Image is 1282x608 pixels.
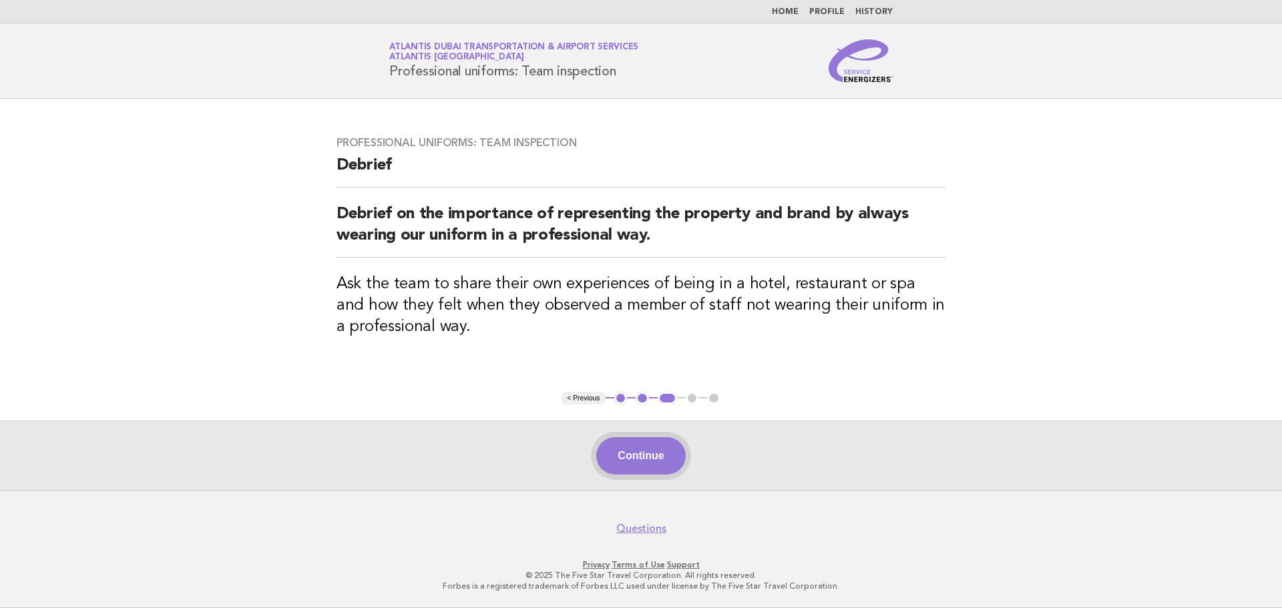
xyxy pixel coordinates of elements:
a: Profile [809,8,845,16]
h2: Debrief [337,155,945,188]
a: Support [667,560,700,569]
span: Atlantis [GEOGRAPHIC_DATA] [389,53,524,62]
h1: Professional uniforms: Team inspection [389,43,638,78]
h3: Professional uniforms: Team inspection [337,136,945,149]
h3: Ask the team to share their own experiences of being in a hotel, restaurant or spa and how they f... [337,274,945,338]
p: © 2025 The Five Star Travel Corporation. All rights reserved. [232,570,1050,581]
a: Home [772,8,799,16]
button: 3 [658,392,677,405]
a: Questions [616,522,666,535]
button: < Previous [562,392,605,405]
button: 2 [636,392,649,405]
a: Privacy [583,560,610,569]
a: Terms of Use [612,560,665,569]
button: Continue [596,437,685,475]
a: Atlantis Dubai Transportation & Airport ServicesAtlantis [GEOGRAPHIC_DATA] [389,43,638,61]
p: · · [232,559,1050,570]
a: History [855,8,893,16]
img: Service Energizers [829,39,893,82]
button: 1 [614,392,628,405]
p: Forbes is a registered trademark of Forbes LLC used under license by The Five Star Travel Corpora... [232,581,1050,591]
h2: Debrief on the importance of representing the property and brand by always wearing our uniform in... [337,204,945,258]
